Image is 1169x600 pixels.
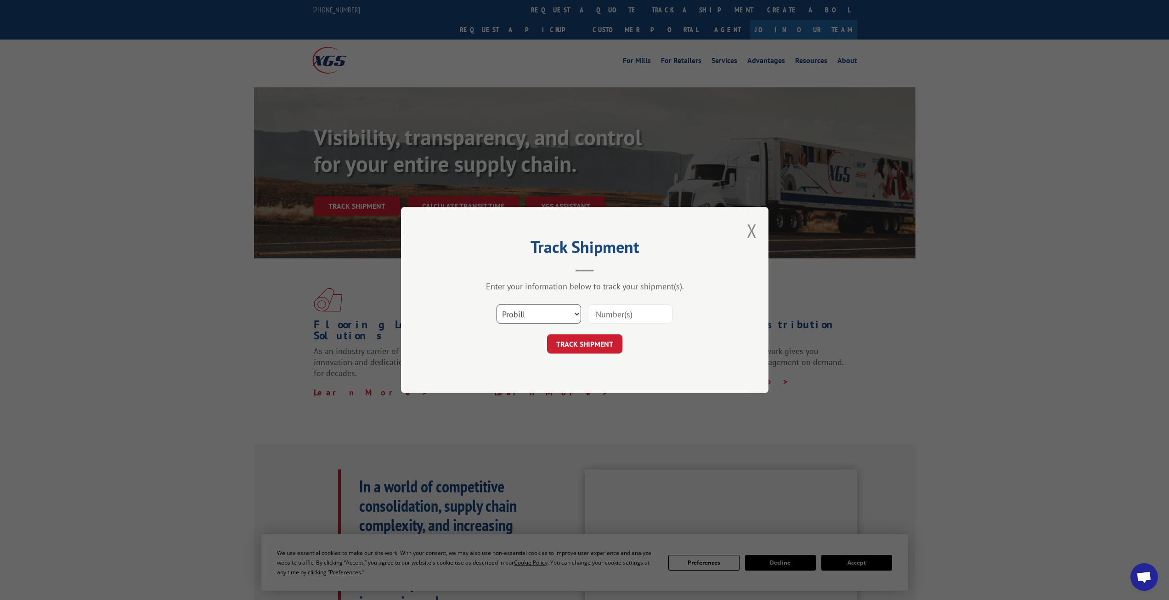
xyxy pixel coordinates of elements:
[447,240,723,258] h2: Track Shipment
[588,304,672,324] input: Number(s)
[447,281,723,291] div: Enter your information below to track your shipment(s).
[1130,563,1158,591] div: Open chat
[547,334,622,354] button: TRACK SHIPMENT
[747,218,757,243] button: Close modal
